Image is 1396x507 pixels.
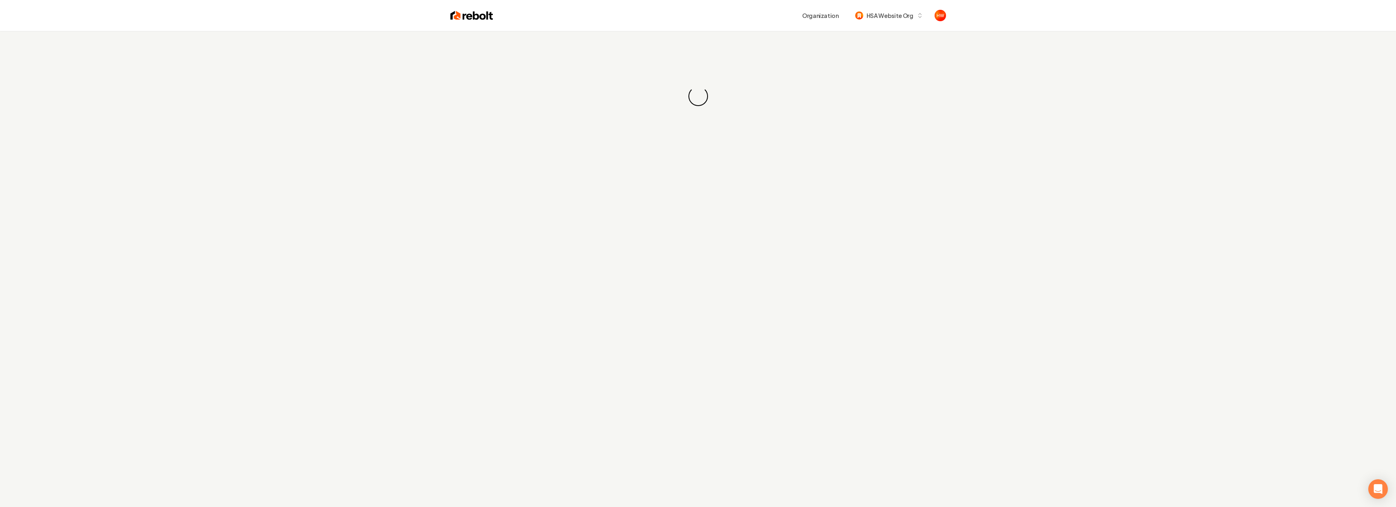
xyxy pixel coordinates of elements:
div: Open Intercom Messenger [1368,479,1388,499]
img: HSA Website Org [855,11,863,20]
img: HSA Websites [935,10,946,21]
div: Loading [685,83,711,109]
button: Open user button [935,10,946,21]
span: HSA Website Org [867,11,913,20]
img: Rebolt Logo [450,10,493,21]
button: Organization [797,8,844,23]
